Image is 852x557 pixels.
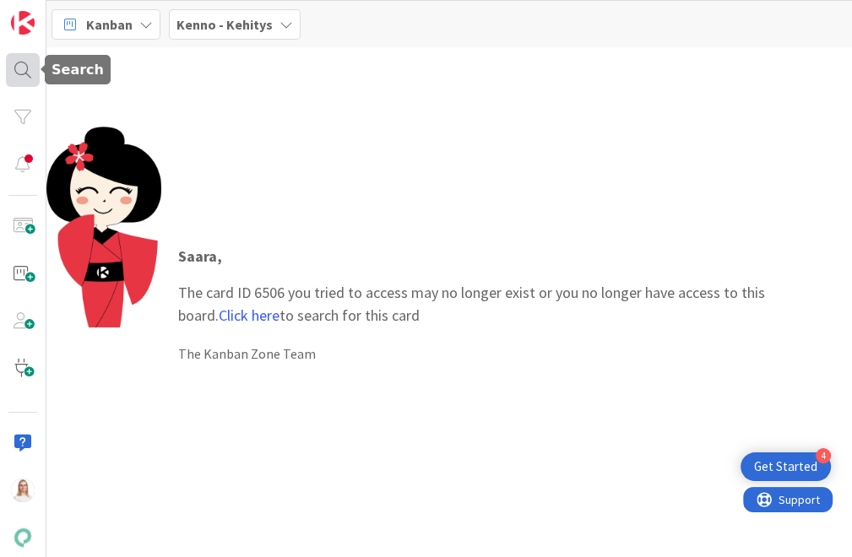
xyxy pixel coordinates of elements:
img: SL [11,479,35,502]
p: The card ID 6506 you tried to access may no longer exist or you no longer have access to this boa... [178,245,835,327]
strong: Saara , [178,246,222,266]
span: Support [35,3,77,23]
div: Get Started [754,458,817,475]
span: Kanban [86,14,133,35]
div: 4 [816,448,831,463]
div: Open Get Started checklist, remaining modules: 4 [741,452,831,481]
b: Kenno - Kehitys [176,16,273,33]
a: Click here [219,306,279,325]
img: avatar [11,526,35,549]
h5: Search [52,62,104,78]
img: Visit kanbanzone.com [11,11,35,35]
div: The Kanban Zone Team [178,343,835,364]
